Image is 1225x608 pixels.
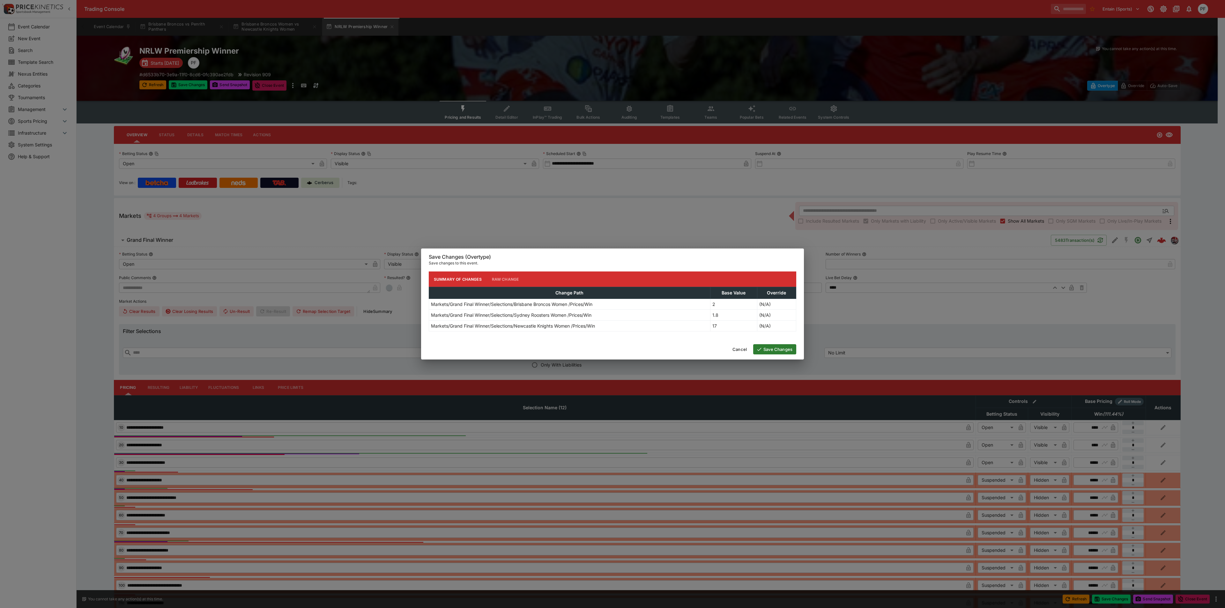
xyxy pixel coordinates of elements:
[757,321,796,331] td: (N/A)
[429,287,710,299] th: Change Path
[710,321,757,331] td: 17
[757,287,796,299] th: Override
[487,271,524,287] button: Raw Change
[429,254,796,260] h6: Save Changes (Overtype)
[431,323,595,329] p: Markets/Grand Final Winner/Selections/Newcastle Knights Women /Prices/Win
[429,260,796,266] p: Save changes to this event.
[429,271,487,287] button: Summary of Changes
[431,301,592,308] p: Markets/Grand Final Winner/Selections/Brisbane Broncos Women /Prices/Win
[757,310,796,321] td: (N/A)
[710,287,757,299] th: Base Value
[431,312,591,318] p: Markets/Grand Final Winner/Selections/Sydney Roosters Women /Prices/Win
[757,299,796,310] td: (N/A)
[710,310,757,321] td: 1.8
[729,344,751,354] button: Cancel
[710,299,757,310] td: 2
[753,344,796,354] button: Save Changes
